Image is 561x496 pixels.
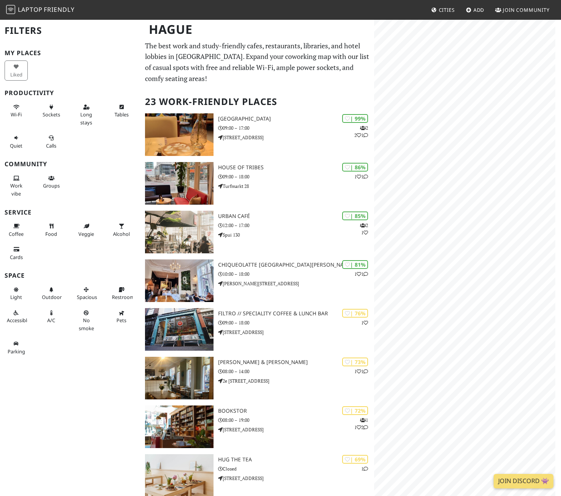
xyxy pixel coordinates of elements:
img: Bookstor [145,405,214,448]
a: Join Discord 👾 [494,474,553,488]
a: Join Community [492,3,553,17]
a: Barista Cafe Frederikstraat | 99% 221 [GEOGRAPHIC_DATA] 09:00 – 17:00 [STREET_ADDRESS] [140,113,374,156]
p: Closed [218,465,374,472]
span: Power sockets [43,111,60,118]
h2: Filters [5,19,136,42]
span: Stable Wi-Fi [11,111,22,118]
h1: Hague [143,19,373,40]
div: | 85% [342,211,368,220]
h3: [GEOGRAPHIC_DATA] [218,116,374,122]
p: 1 [361,465,368,472]
button: Wi-Fi [5,101,28,121]
button: Work vibe [5,172,28,200]
h3: Service [5,209,136,216]
button: Long stays [75,101,98,129]
p: 2 1 [360,222,368,236]
span: Smoke free [79,317,94,331]
p: [STREET_ADDRESS] [218,426,374,433]
button: Sockets [40,101,63,121]
span: Group tables [43,182,60,189]
p: The best work and study-friendly cafes, restaurants, libraries, and hotel lobbies in [GEOGRAPHIC_... [145,40,370,84]
button: Spacious [75,283,98,304]
div: | 81% [342,260,368,269]
p: 2e [STREET_ADDRESS] [218,377,374,385]
span: People working [10,182,22,197]
img: Barista Cafe Frederikstraat [145,113,214,156]
p: Spui 130 [218,231,374,238]
h3: Chiqueolatte [GEOGRAPHIC_DATA][PERSON_NAME] [218,262,374,268]
span: Laptop [18,5,43,14]
button: Accessible [5,307,28,327]
span: Natural light [10,294,22,300]
p: 09:00 – 18:00 [218,319,374,326]
a: House of Tribes | 86% 11 House of Tribes 09:00 – 18:00 Turfmarkt 28 [140,162,374,205]
div: | 76% [342,309,368,318]
a: Urban Café | 85% 21 Urban Café 12:00 – 17:00 Spui 130 [140,211,374,253]
button: Veggie [75,220,98,240]
div: | 99% [342,114,368,123]
button: Cards [5,243,28,263]
span: Add [473,6,484,13]
span: Accessible [7,317,30,324]
p: [PERSON_NAME][STREET_ADDRESS] [218,280,374,287]
h3: Community [5,161,136,168]
p: 1 1 [354,173,368,180]
button: Coffee [5,220,28,240]
img: Urban Café [145,211,214,253]
span: Parking [8,348,25,355]
span: Air conditioned [47,317,55,324]
img: Chiqueolatte Den Haag [145,259,214,302]
p: 10:00 – 18:00 [218,270,374,278]
img: Michel Boulangerie & Patisserie [145,357,214,399]
a: LaptopFriendly LaptopFriendly [6,3,75,17]
a: Bookstor | 72% 112 Bookstor 08:00 – 19:00 [STREET_ADDRESS] [140,405,374,448]
a: Add [463,3,488,17]
span: Pet friendly [116,317,126,324]
p: 1 1 2 [354,417,368,431]
h3: My Places [5,49,136,57]
h3: Urban Café [218,213,374,219]
p: 12:00 – 17:00 [218,222,374,229]
h3: Bookstor [218,408,374,414]
img: LaptopFriendly [6,5,15,14]
span: Long stays [80,111,92,126]
span: Coffee [9,231,24,237]
span: Outdoor area [42,294,62,300]
a: Cities [428,3,458,17]
a: Chiqueolatte Den Haag | 81% 11 Chiqueolatte [GEOGRAPHIC_DATA][PERSON_NAME] 10:00 – 18:00 [PERSON_... [140,259,374,302]
h3: HUG THE TEA [218,456,374,463]
span: Work-friendly tables [115,111,129,118]
span: Friendly [44,5,74,14]
div: | 86% [342,163,368,172]
span: Restroom [112,294,134,300]
h3: Space [5,272,136,279]
p: 1 1 [354,368,368,375]
button: Food [40,220,63,240]
p: [STREET_ADDRESS] [218,134,374,141]
p: 08:00 – 14:00 [218,368,374,375]
h3: [PERSON_NAME] & [PERSON_NAME] [218,359,374,366]
span: Quiet [10,142,22,149]
button: Pets [110,307,133,327]
button: Calls [40,132,63,152]
p: 08:00 – 19:00 [218,417,374,424]
span: Food [45,231,57,237]
p: [STREET_ADDRESS] [218,475,374,482]
p: Turfmarkt 28 [218,183,374,190]
button: A/C [40,307,63,327]
span: Spacious [77,294,97,300]
h3: House of Tribes [218,164,374,171]
span: Alcohol [113,231,130,237]
span: Credit cards [10,254,23,261]
button: Parking [5,337,28,358]
button: Groups [40,172,63,192]
p: 1 1 [354,270,368,278]
p: 2 2 1 [354,124,368,139]
a: Filtro // Speciality Coffee & Lunch Bar | 76% 1 Filtro // Speciality Coffee & Lunch Bar 09:00 – 1... [140,308,374,351]
img: Filtro // Speciality Coffee & Lunch Bar [145,308,214,351]
a: Michel Boulangerie & Patisserie | 73% 11 [PERSON_NAME] & [PERSON_NAME] 08:00 – 14:00 2e [STREET_A... [140,357,374,399]
p: 09:00 – 18:00 [218,173,374,180]
button: Quiet [5,132,28,152]
span: Video/audio calls [46,142,56,149]
button: Light [5,283,28,304]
